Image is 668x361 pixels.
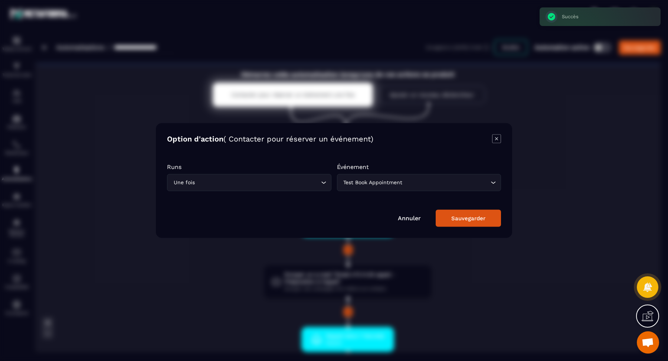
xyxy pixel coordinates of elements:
span: Test Book Appointment [342,179,404,187]
a: Annuler [398,215,421,222]
div: Search for option [337,174,501,191]
a: Ouvrir le chat [637,331,659,354]
input: Search for option [404,179,489,187]
input: Search for option [196,179,319,187]
p: Événement [337,163,501,170]
p: Runs [167,163,331,170]
h4: Option d'action [167,134,373,145]
button: Sauvegarder [436,210,501,227]
span: Une fois [172,179,196,187]
div: Search for option [167,174,331,191]
span: ( Contacter pour réserver un événement) [223,134,373,143]
div: Sauvegarder [451,215,485,222]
